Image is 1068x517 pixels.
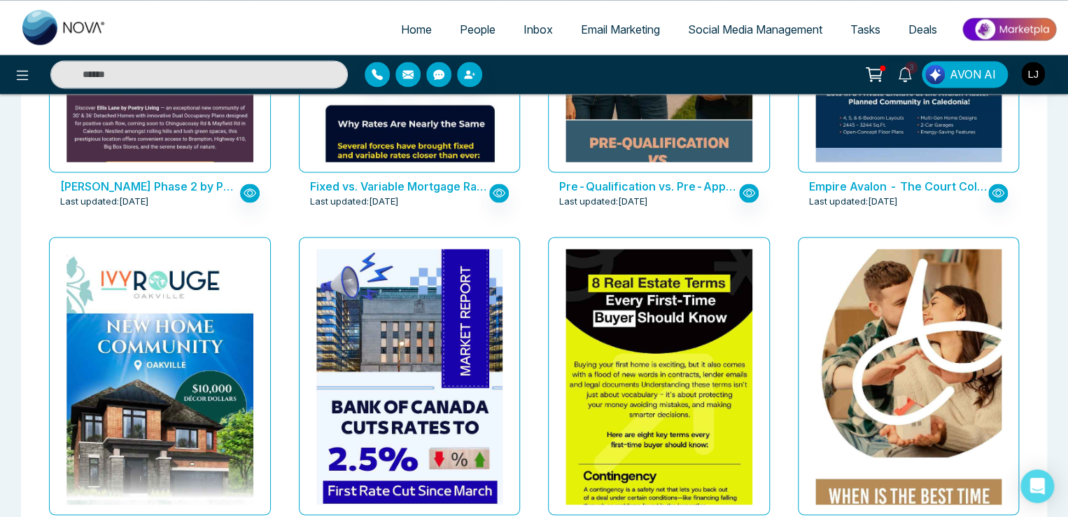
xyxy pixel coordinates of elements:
a: Inbox [510,16,567,43]
a: Home [387,16,446,43]
img: Lead Flow [925,64,945,84]
span: Social Media Management [688,22,822,36]
span: People [460,22,496,36]
a: Tasks [836,16,894,43]
span: Last updated: [DATE] [310,195,399,209]
span: Last updated: [DATE] [60,195,149,209]
p: Pre-Qualification vs. Pre-Approval: Know the Key Difference [559,178,738,195]
span: Deals [908,22,937,36]
a: Social Media Management [674,16,836,43]
span: Last updated: [DATE] [559,195,648,209]
img: Nova CRM Logo [22,10,106,45]
span: AVON AI [950,66,996,83]
span: 3 [905,61,918,74]
span: Last updated: [DATE] [809,195,898,209]
p: Ellis Lane Phase 2 by Poetry Living [60,178,239,195]
img: Market-place.gif [958,13,1060,45]
div: Open Intercom Messenger [1020,469,1054,503]
a: 3 [888,61,922,85]
p: Fixed vs. Variable Mortgage Rates in 2025: What You Need to Know [310,178,489,195]
p: Empire Avalon - The Court Collection [809,178,988,195]
img: User Avatar [1021,62,1045,85]
button: AVON AI [922,61,1008,88]
span: Tasks [850,22,880,36]
a: Email Marketing [567,16,674,43]
span: Email Marketing [581,22,660,36]
span: Home [401,22,432,36]
a: People [446,16,510,43]
a: Deals [894,16,951,43]
span: Inbox [524,22,553,36]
